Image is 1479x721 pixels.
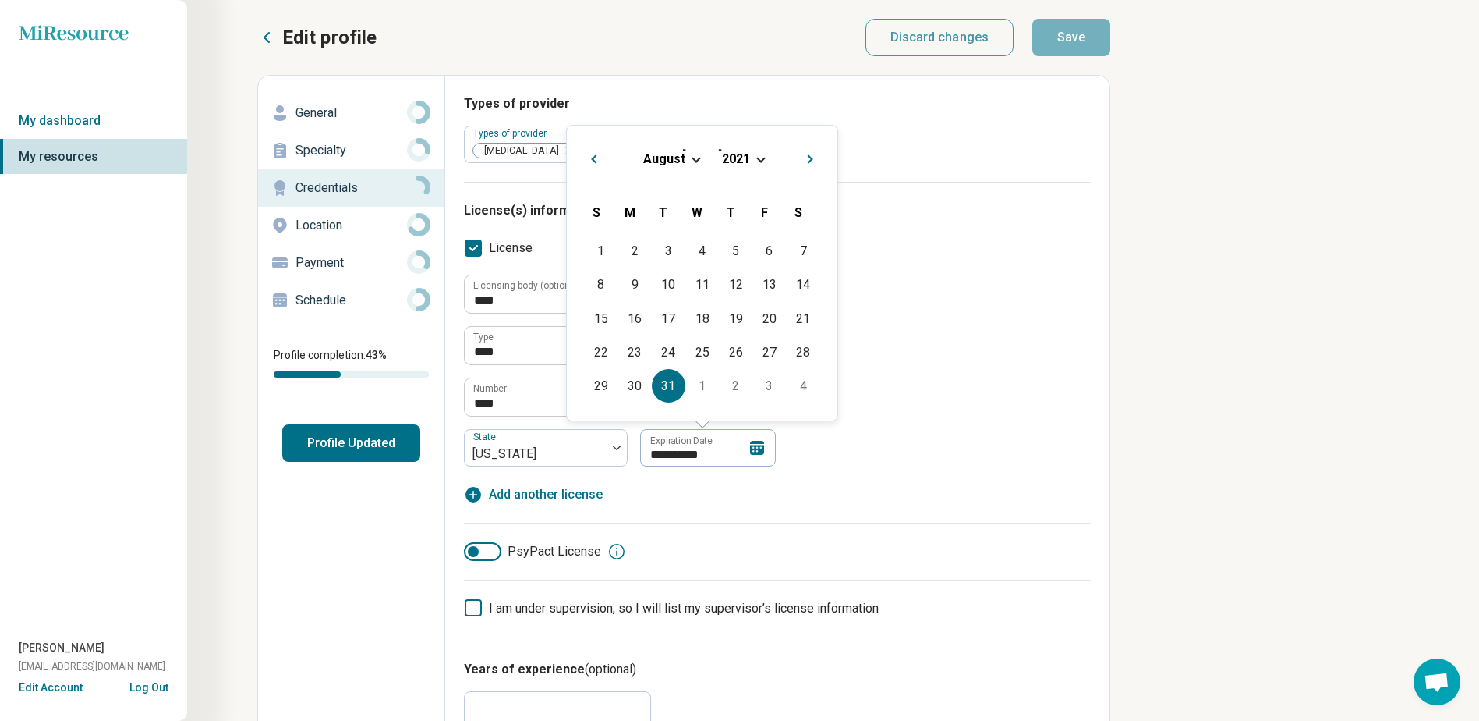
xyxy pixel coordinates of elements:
[652,302,685,336] div: Choose Tuesday, August 17th, 2021
[618,234,652,268] div: Choose Monday, August 2nd, 2021
[652,234,685,268] div: Choose Tuesday, August 3rd, 2021
[685,369,719,403] div: Choose Wednesday, September 1st, 2021
[579,144,604,169] button: Previous Month
[752,302,786,336] div: Choose Friday, August 20th, 2021
[618,336,652,369] div: Choose Monday, August 23rd, 2021
[473,332,494,342] label: Type
[652,369,685,403] div: Choose Tuesday, August 31st, 2021
[800,144,825,169] button: Next Month
[258,282,444,319] a: Schedule
[19,640,104,656] span: [PERSON_NAME]
[566,125,838,421] div: Choose Date
[761,205,768,220] span: F
[752,268,786,301] div: Choose Friday, August 13th, 2021
[584,369,617,403] div: Choose Sunday, August 29th, 2021
[257,25,377,50] button: Edit profile
[464,485,603,504] button: Add another license
[643,151,685,166] span: August
[585,662,636,677] span: (optional)
[794,205,802,220] span: S
[258,94,444,132] a: General
[659,205,667,220] span: T
[258,338,444,387] div: Profile completion:
[719,336,752,369] div: Choose Thursday, August 26th, 2021
[295,104,407,123] p: General
[727,205,735,220] span: T
[584,234,819,403] div: Month August, 2021
[685,302,719,336] div: Choose Wednesday, August 18th, 2021
[593,205,600,220] span: S
[489,239,533,257] span: License
[366,349,387,361] span: 43 %
[618,268,652,301] div: Choose Monday, August 9th, 2021
[719,369,752,403] div: Choose Thursday, September 2nd, 2021
[473,384,507,393] label: Number
[489,485,603,504] span: Add another license
[295,291,407,310] p: Schedule
[625,205,635,220] span: M
[295,179,407,197] p: Credentials
[787,234,820,268] div: Choose Saturday, August 7th, 2021
[282,25,377,50] p: Edit profile
[719,268,752,301] div: Choose Thursday, August 12th, 2021
[1032,19,1110,56] button: Save
[719,234,752,268] div: Choose Thursday, August 5th, 2021
[865,19,1014,56] button: Discard changes
[685,336,719,369] div: Choose Wednesday, August 25th, 2021
[473,432,499,442] label: State
[258,169,444,207] a: Credentials
[721,151,751,167] button: 2021
[579,144,825,167] h2: [DATE]
[1414,659,1460,705] div: Open chat
[465,327,789,364] input: credential.licenses.0.name
[258,244,444,282] a: Payment
[642,151,686,167] button: August
[295,216,407,235] p: Location
[584,336,617,369] div: Choose Sunday, August 22nd, 2021
[584,234,617,268] div: Choose Sunday, August 1st, 2021
[282,424,420,462] button: Profile Updated
[473,144,564,158] span: [MEDICAL_DATA]
[752,336,786,369] div: Choose Friday, August 27th, 2021
[473,281,581,290] label: Licensing body (optional)
[19,680,83,696] button: Edit Account
[464,201,1091,220] h3: License(s) information
[19,659,165,673] span: [EMAIL_ADDRESS][DOMAIN_NAME]
[129,680,168,692] button: Log Out
[274,371,429,378] div: Profile completion
[258,132,444,169] a: Specialty
[752,369,786,403] div: Choose Friday, September 3rd, 2021
[464,542,601,561] label: PsyPact License
[584,302,617,336] div: Choose Sunday, August 15th, 2021
[584,268,617,301] div: Choose Sunday, August 8th, 2021
[652,268,685,301] div: Choose Tuesday, August 10th, 2021
[787,369,820,403] div: Choose Saturday, September 4th, 2021
[752,234,786,268] div: Choose Friday, August 6th, 2021
[295,254,407,272] p: Payment
[685,234,719,268] div: Choose Wednesday, August 4th, 2021
[692,205,702,220] span: W
[295,141,407,160] p: Specialty
[473,128,550,139] label: Types of provider
[787,302,820,336] div: Choose Saturday, August 21st, 2021
[464,94,1091,113] h3: Types of provider
[618,369,652,403] div: Choose Monday, August 30th, 2021
[258,207,444,244] a: Location
[489,601,879,616] span: I am under supervision, so I will list my supervisor’s license information
[652,336,685,369] div: Choose Tuesday, August 24th, 2021
[618,302,652,336] div: Choose Monday, August 16th, 2021
[787,268,820,301] div: Choose Saturday, August 14th, 2021
[464,660,1091,679] h3: Years of experience
[719,302,752,336] div: Choose Thursday, August 19th, 2021
[722,151,750,166] span: 2021
[787,336,820,369] div: Choose Saturday, August 28th, 2021
[685,268,719,301] div: Choose Wednesday, August 11th, 2021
